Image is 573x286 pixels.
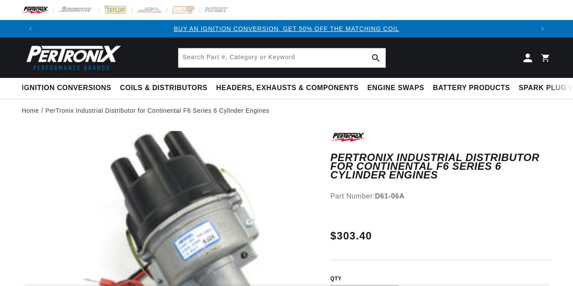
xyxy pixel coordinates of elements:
summary: Coils & Distributors [116,78,212,98]
img: Pertronix [22,43,122,73]
nav: breadcrumbs [22,106,551,115]
a: BUY AN IGNITION CONVERSION, GET 50% OFF THE MATCHING COIL [174,25,399,32]
a: PerTronix Industrial Distributor for Continental F6 Series 6 Cylinder Engines [45,106,269,115]
button: Search Part #, Category or Keyword [366,48,385,67]
h1: PerTronix Industrial Distributor for Continental F6 Series 6 Cylinder Engines [330,153,551,180]
summary: Headers, Exhausts & Components [212,78,363,98]
span: Battery Products [433,84,510,93]
span: $303.40 [330,228,372,244]
a: Home [22,106,39,115]
span: Coils & Distributors [120,84,208,93]
summary: Ignition Conversions [22,78,116,98]
div: Announcement [39,24,534,34]
div: 1 of 3 [39,24,534,34]
div: Part Number: [330,191,551,202]
label: QTY [330,275,551,283]
summary: Engine Swaps [363,78,429,98]
input: Search Part #, Category or Keyword [178,48,385,67]
button: Translation missing: en.sections.announcements.next_announcement [534,20,551,37]
span: Headers, Exhausts & Components [216,84,359,93]
summary: Battery Products [429,78,514,98]
span: Engine Swaps [367,84,424,93]
span: Ignition Conversions [22,84,111,93]
button: Translation missing: en.sections.announcements.previous_announcement [22,20,39,37]
strong: D61-06A [375,192,405,200]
